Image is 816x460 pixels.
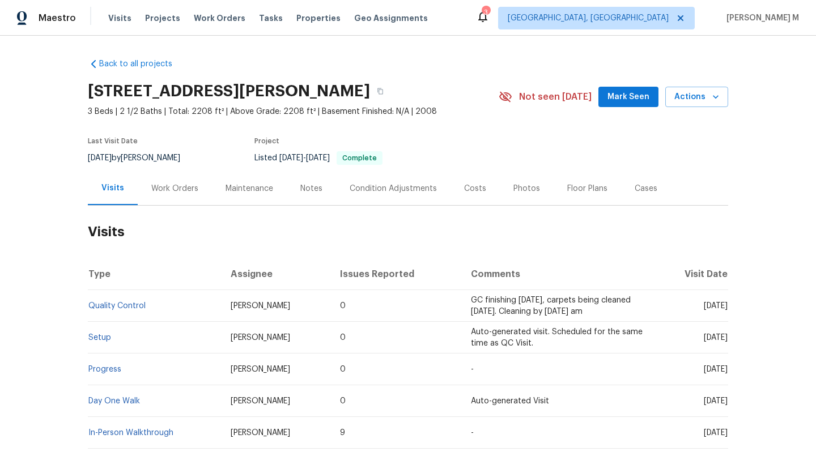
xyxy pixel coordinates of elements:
[279,154,303,162] span: [DATE]
[88,106,499,117] span: 3 Beds | 2 1/2 Baths | Total: 2208 ft² | Above Grade: 2208 ft² | Basement Finished: N/A | 2008
[519,91,592,103] span: Not seen [DATE]
[300,183,322,194] div: Notes
[464,183,486,194] div: Costs
[567,183,607,194] div: Floor Plans
[513,183,540,194] div: Photos
[471,429,474,437] span: -
[222,258,331,290] th: Assignee
[471,296,631,316] span: GC finishing [DATE], carpets being cleaned [DATE]. Cleaning by [DATE] am
[88,86,370,97] h2: [STREET_ADDRESS][PERSON_NAME]
[331,258,461,290] th: Issues Reported
[296,12,341,24] span: Properties
[471,328,643,347] span: Auto-generated visit. Scheduled for the same time as QC Visit.
[254,138,279,144] span: Project
[654,258,728,290] th: Visit Date
[88,151,194,165] div: by [PERSON_NAME]
[598,87,658,108] button: Mark Seen
[665,87,728,108] button: Actions
[704,365,728,373] span: [DATE]
[145,12,180,24] span: Projects
[722,12,799,24] span: [PERSON_NAME] M
[704,397,728,405] span: [DATE]
[39,12,76,24] span: Maestro
[338,155,381,161] span: Complete
[704,302,728,310] span: [DATE]
[607,90,649,104] span: Mark Seen
[340,397,346,405] span: 0
[354,12,428,24] span: Geo Assignments
[306,154,330,162] span: [DATE]
[674,90,719,104] span: Actions
[350,183,437,194] div: Condition Adjustments
[471,365,474,373] span: -
[340,429,345,437] span: 9
[231,397,290,405] span: [PERSON_NAME]
[194,12,245,24] span: Work Orders
[88,334,111,342] a: Setup
[88,154,112,162] span: [DATE]
[231,302,290,310] span: [PERSON_NAME]
[231,334,290,342] span: [PERSON_NAME]
[108,12,131,24] span: Visits
[370,81,390,101] button: Copy Address
[88,397,140,405] a: Day One Walk
[88,258,222,290] th: Type
[88,429,173,437] a: In-Person Walkthrough
[88,58,197,70] a: Back to all projects
[226,183,273,194] div: Maintenance
[279,154,330,162] span: -
[88,138,138,144] span: Last Visit Date
[340,365,346,373] span: 0
[88,206,728,258] h2: Visits
[88,365,121,373] a: Progress
[101,182,124,194] div: Visits
[254,154,382,162] span: Listed
[231,365,290,373] span: [PERSON_NAME]
[704,334,728,342] span: [DATE]
[340,334,346,342] span: 0
[231,429,290,437] span: [PERSON_NAME]
[704,429,728,437] span: [DATE]
[259,14,283,22] span: Tasks
[462,258,654,290] th: Comments
[471,397,549,405] span: Auto-generated Visit
[88,302,146,310] a: Quality Control
[151,183,198,194] div: Work Orders
[635,183,657,194] div: Cases
[482,7,490,18] div: 3
[508,12,669,24] span: [GEOGRAPHIC_DATA], [GEOGRAPHIC_DATA]
[340,302,346,310] span: 0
